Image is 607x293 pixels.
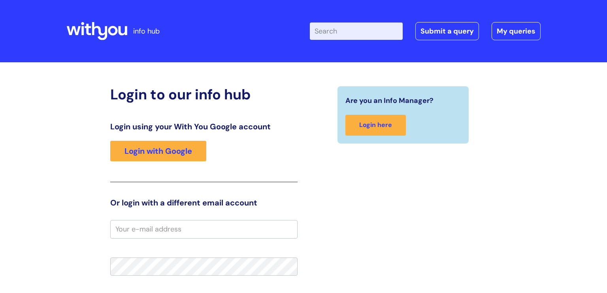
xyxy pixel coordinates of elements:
span: Are you an Info Manager? [345,94,434,107]
p: info hub [133,25,160,37]
a: Login here [345,115,406,136]
h3: Login using your With You Google account [110,122,298,131]
a: My queries [492,22,541,40]
a: Login with Google [110,141,206,161]
input: Your e-mail address [110,220,298,238]
input: Search [310,22,403,40]
h3: Or login with a different email account [110,198,298,207]
a: Submit a query [415,22,479,40]
h2: Login to our info hub [110,86,298,103]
